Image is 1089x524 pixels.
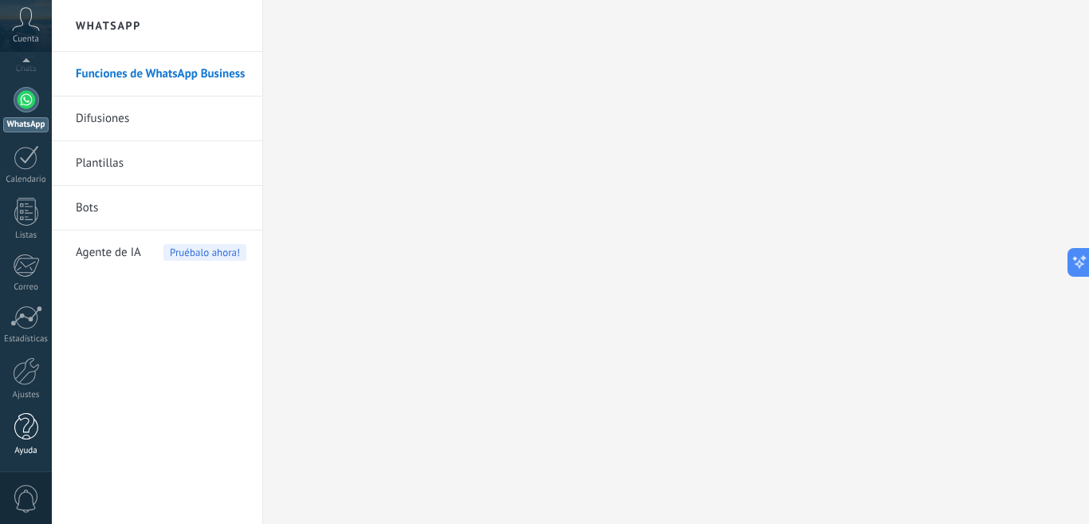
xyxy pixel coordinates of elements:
[52,97,262,141] li: Difusiones
[13,34,39,45] span: Cuenta
[76,97,246,141] a: Difusiones
[3,230,49,241] div: Listas
[76,230,246,275] a: Agente de IAPruébalo ahora!
[76,230,141,275] span: Agente de IA
[52,52,262,97] li: Funciones de WhatsApp Business
[3,282,49,293] div: Correo
[52,230,262,274] li: Agente de IA
[163,244,246,261] span: Pruébalo ahora!
[76,52,246,97] a: Funciones de WhatsApp Business
[52,141,262,186] li: Plantillas
[3,117,49,132] div: WhatsApp
[3,446,49,456] div: Ayuda
[3,175,49,185] div: Calendario
[3,390,49,400] div: Ajustes
[3,334,49,345] div: Estadísticas
[76,186,246,230] a: Bots
[52,186,262,230] li: Bots
[76,141,246,186] a: Plantillas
